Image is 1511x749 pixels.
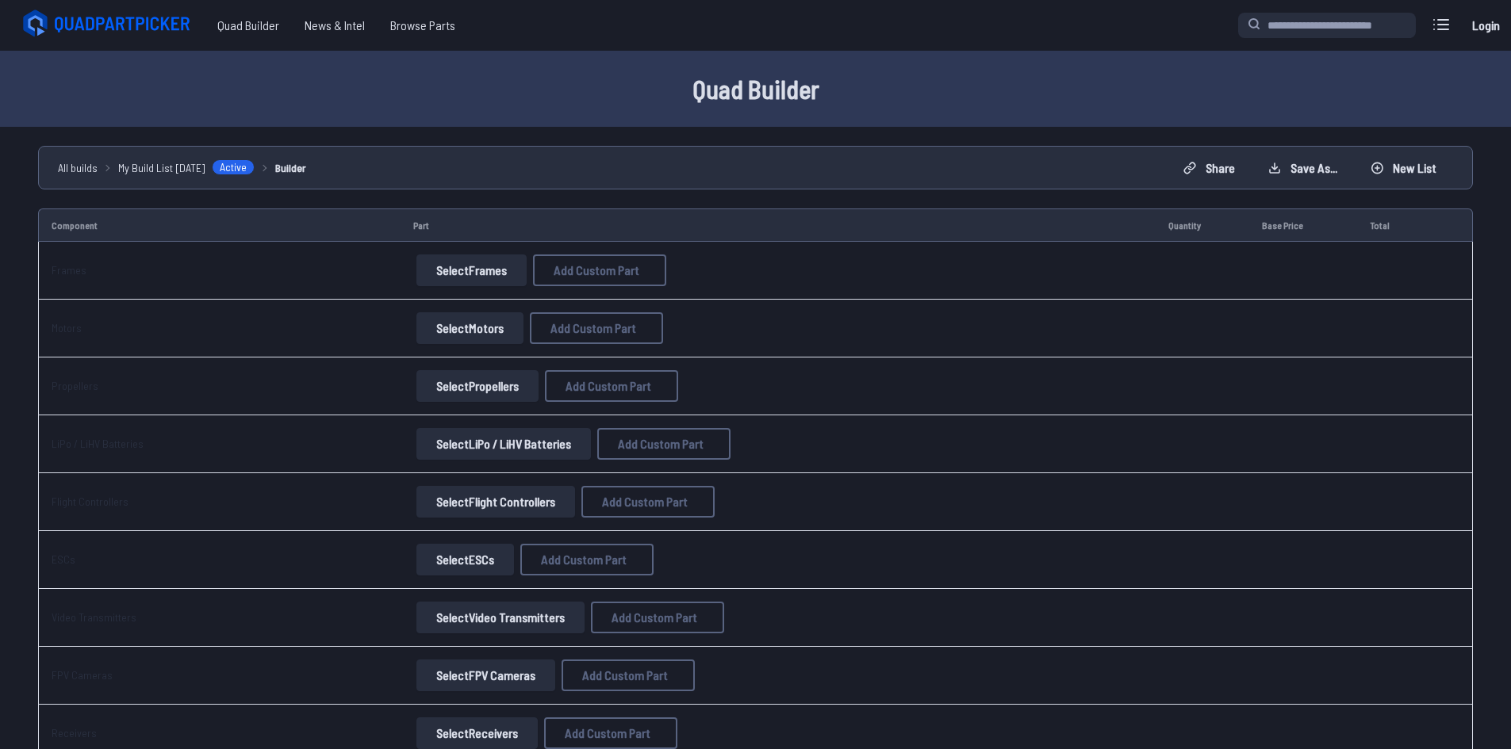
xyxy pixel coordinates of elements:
[401,208,1156,242] td: Part
[416,312,523,344] button: SelectMotors
[52,668,113,682] a: FPV Cameras
[1249,208,1357,242] td: Base Price
[52,321,82,334] a: Motors
[52,379,98,392] a: Propellers
[581,486,715,518] button: Add Custom Part
[52,437,144,450] a: LiPo / LiHV Batteries
[541,553,627,566] span: Add Custom Part
[1357,208,1430,242] td: Total
[416,254,527,286] button: SelectFrames
[52,726,97,739] a: Receivers
[416,659,555,691] button: SelectFPV Cameras
[582,669,668,682] span: Add Custom Part
[38,208,401,242] td: Component
[416,370,539,402] button: SelectPropellers
[1255,155,1351,181] button: Save as...
[544,717,677,749] button: Add Custom Part
[212,159,255,175] span: Active
[554,264,639,277] span: Add Custom Part
[292,10,378,41] a: News & Intel
[413,312,527,344] a: SelectMotors
[602,495,688,508] span: Add Custom Part
[566,380,651,392] span: Add Custom Part
[612,611,697,624] span: Add Custom Part
[52,610,136,624] a: Video Transmitters
[413,544,517,575] a: SelectESCs
[618,438,704,450] span: Add Custom Part
[416,602,585,633] button: SelectVideo Transmitters
[416,486,575,518] button: SelectFlight Controllers
[1170,155,1248,181] button: Share
[1467,10,1505,41] a: Login
[413,659,558,691] a: SelectFPV Cameras
[545,370,678,402] button: Add Custom Part
[1357,155,1450,181] button: New List
[413,486,578,518] a: SelectFlight Controllers
[413,370,542,402] a: SelectPropellers
[562,659,695,691] button: Add Custom Part
[58,159,98,176] a: All builds
[416,544,514,575] button: SelectESCs
[520,544,654,575] button: Add Custom Part
[1156,208,1249,242] td: Quantity
[275,159,306,176] a: Builder
[118,159,205,176] span: My Build List [DATE]
[565,727,650,739] span: Add Custom Part
[52,552,75,566] a: ESCs
[413,717,541,749] a: SelectReceivers
[248,70,1264,108] h1: Quad Builder
[597,428,731,460] button: Add Custom Part
[413,602,588,633] a: SelectVideo Transmitters
[413,254,530,286] a: SelectFrames
[416,717,538,749] button: SelectReceivers
[118,159,255,176] a: My Build List [DATE]Active
[550,322,636,334] span: Add Custom Part
[591,602,724,633] button: Add Custom Part
[413,428,594,460] a: SelectLiPo / LiHV Batteries
[52,263,86,277] a: Frames
[530,312,663,344] button: Add Custom Part
[416,428,591,460] button: SelectLiPo / LiHV Batteries
[378,10,468,41] a: Browse Parts
[533,254,666,286] button: Add Custom Part
[52,495,128,508] a: Flight Controllers
[205,10,292,41] a: Quad Builder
